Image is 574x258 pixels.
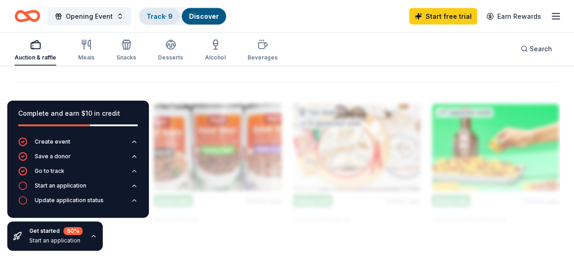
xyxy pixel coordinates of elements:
[248,36,278,66] button: Beverages
[35,153,71,160] div: Save a donor
[15,36,56,66] button: Auction & raffle
[248,54,278,61] div: Beverages
[18,181,138,196] button: Start an application
[18,196,138,210] button: Update application status
[47,7,131,26] button: Opening Event
[35,182,86,189] div: Start an application
[15,54,56,61] div: Auction & raffle
[29,227,83,235] div: Get started
[35,167,64,175] div: Go to track
[35,197,104,204] div: Update application status
[189,12,219,20] a: Discover
[409,8,477,25] a: Start free trial
[116,36,136,66] button: Snacks
[18,167,138,181] button: Go to track
[66,11,113,22] span: Opening Event
[78,36,95,66] button: Meals
[138,7,227,26] button: Track· 9Discover
[481,8,547,25] a: Earn Rewards
[205,36,226,66] button: Alcohol
[63,227,83,235] div: 60 %
[18,108,138,119] div: Complete and earn $10 in credit
[147,12,173,20] a: Track· 9
[158,54,183,61] div: Desserts
[35,138,70,145] div: Create event
[15,5,40,27] a: Home
[18,137,138,152] button: Create event
[530,43,552,54] span: Search
[29,237,83,244] div: Start an application
[205,54,226,61] div: Alcohol
[116,54,136,61] div: Snacks
[18,152,138,167] button: Save a donor
[78,54,95,61] div: Meals
[158,36,183,66] button: Desserts
[513,40,559,58] button: Search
